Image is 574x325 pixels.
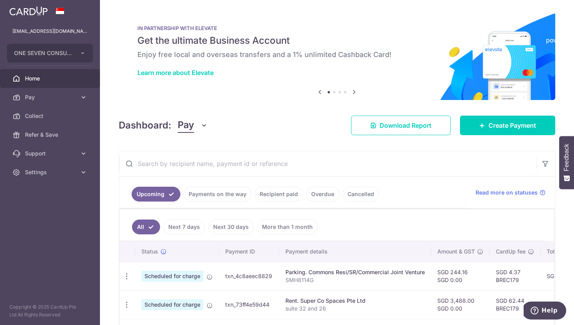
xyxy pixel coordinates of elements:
span: Total amt. [547,248,572,255]
span: Read more on statuses [476,189,538,196]
td: txn_73ff4e59d44 [219,290,279,319]
h4: Dashboard: [119,118,171,132]
a: Cancelled [342,187,379,202]
a: Read more on statuses [476,189,545,196]
div: Parking. Commons Resi/SR/Commercial Joint Venture [285,268,425,276]
td: SGD 62.44 BREC179 [490,290,540,319]
span: Collect [25,112,77,120]
td: SGD 3,488.00 SGD 0.00 [431,290,490,319]
span: Download Report [380,121,431,130]
td: SGD 4.37 BREC179 [490,262,540,290]
span: Refer & Save [25,131,77,139]
div: Rent. Super Co Spaces Pte Ltd [285,297,425,305]
span: Settings [25,168,77,176]
a: Create Payment [460,116,555,135]
a: More than 1 month [257,220,318,234]
img: Renovation banner [119,12,555,100]
span: Scheduled for charge [141,271,203,282]
span: Scheduled for charge [141,299,203,310]
a: Overdue [306,187,339,202]
a: Next 7 days [163,220,205,234]
th: Payment ID [219,241,279,262]
span: Create Payment [488,121,536,130]
span: Support [25,150,77,157]
a: Learn more about Elevate [137,69,214,77]
p: [EMAIL_ADDRESS][DOMAIN_NAME] [12,27,87,35]
button: ONE SEVEN CONSULTING PTE. LTD. [7,44,93,62]
h6: Enjoy free local and overseas transfers and a 1% unlimited Cashback Card! [137,50,537,59]
input: Search by recipient name, payment id or reference [119,151,536,176]
td: SGD 244.16 SGD 0.00 [431,262,490,290]
p: IN PARTNERSHIP WITH ELEVATE [137,25,537,31]
span: Status [141,248,158,255]
img: CardUp [9,6,48,16]
span: ONE SEVEN CONSULTING PTE. LTD. [14,49,72,57]
span: Home [25,75,77,82]
p: SMH8114G [285,276,425,284]
td: txn_4c8aeec8829 [219,262,279,290]
a: Recipient paid [255,187,303,202]
a: Upcoming [132,187,180,202]
a: Download Report [351,116,451,135]
h5: Get the ultimate Business Account [137,34,537,47]
a: All [132,220,160,234]
span: Pay [178,118,194,133]
span: Pay [25,93,77,101]
a: Payments on the way [184,187,251,202]
button: Feedback - Show survey [559,136,574,189]
span: Amount & GST [437,248,475,255]
button: Pay [178,118,208,133]
a: Next 30 days [208,220,254,234]
span: CardUp fee [496,248,526,255]
span: Feedback [563,144,570,171]
p: suite 32 and 26 [285,305,425,312]
iframe: Opens a widget where you can find more information [524,302,566,321]
th: Payment details [279,241,431,262]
